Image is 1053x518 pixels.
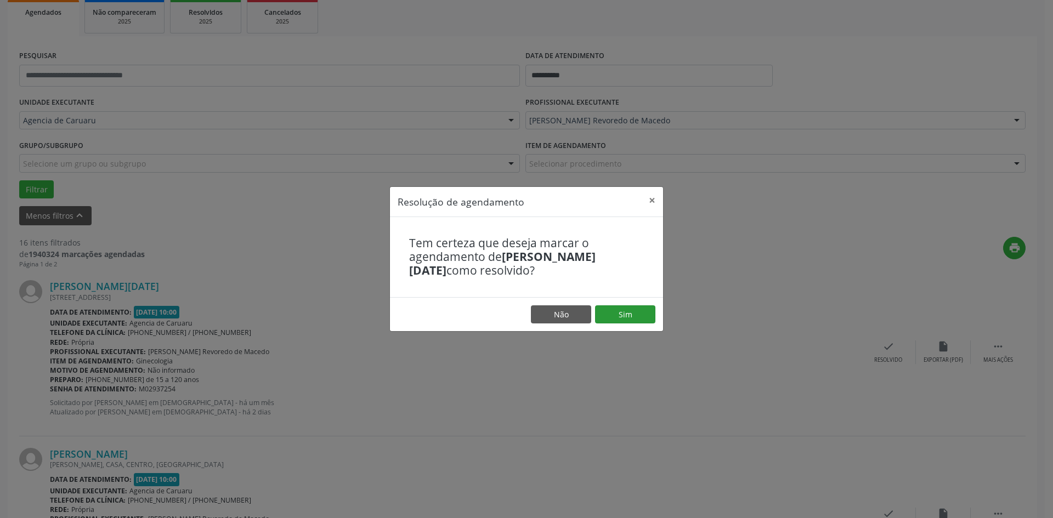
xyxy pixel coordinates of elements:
[409,249,596,278] b: [PERSON_NAME][DATE]
[595,305,655,324] button: Sim
[641,187,663,214] button: Close
[398,195,524,209] h5: Resolução de agendamento
[409,236,644,278] h4: Tem certeza que deseja marcar o agendamento de como resolvido?
[531,305,591,324] button: Não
